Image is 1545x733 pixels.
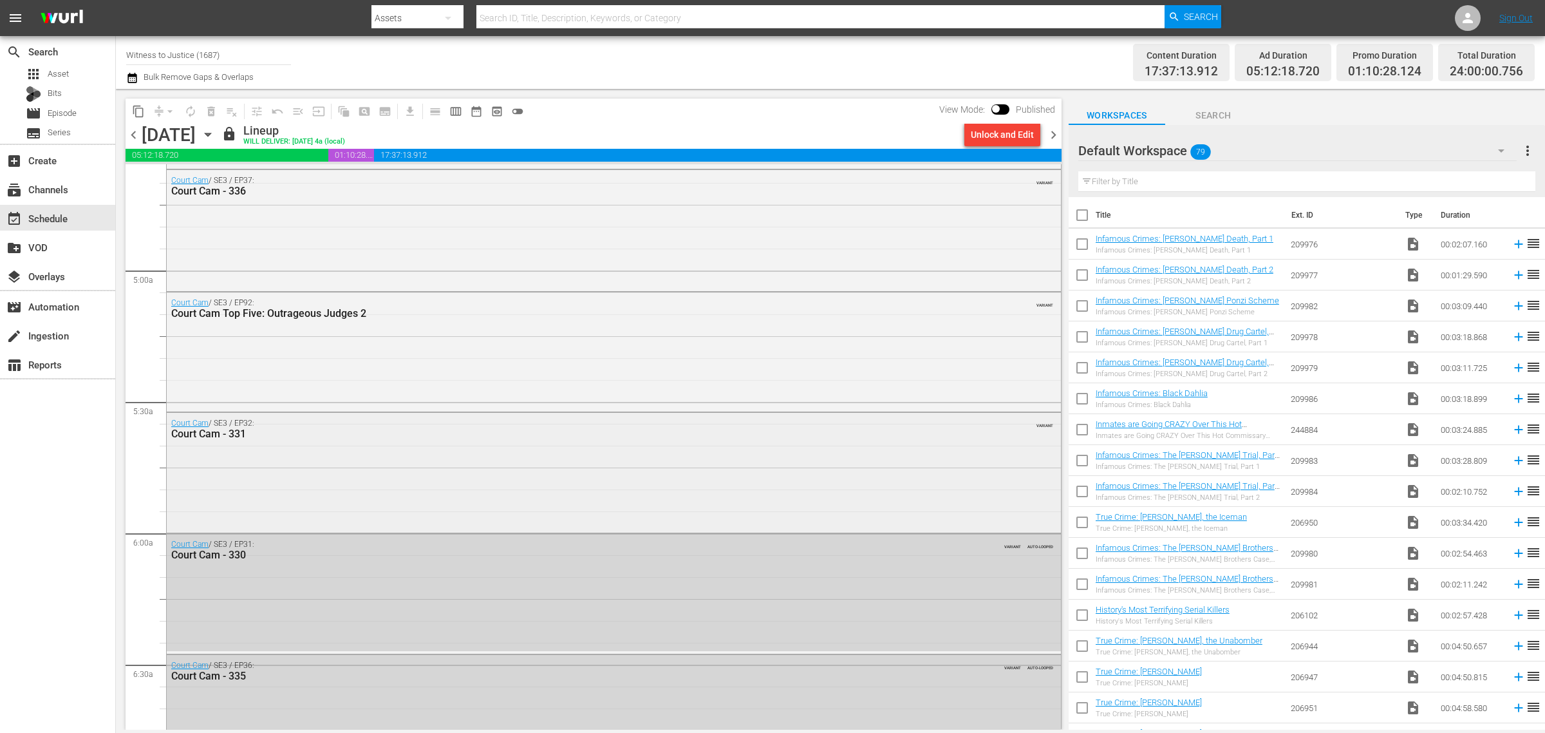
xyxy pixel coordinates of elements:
span: Video [1405,576,1421,592]
td: 00:03:11.725 [1436,352,1506,383]
span: View Backup [487,101,507,122]
a: Sign Out [1499,13,1533,23]
span: Video [1405,607,1421,623]
div: Infamous Crimes: The [PERSON_NAME] Trial, Part 2 [1096,493,1280,502]
td: 209981 [1286,569,1400,600]
div: True Crime: [PERSON_NAME] [1096,679,1202,687]
button: Unlock and Edit [964,123,1040,146]
td: 00:03:28.809 [1436,445,1506,476]
a: Infamous Crimes: [PERSON_NAME] Drug Cartel, Part 2 [1096,357,1274,377]
span: Schedule [6,211,22,227]
span: Refresh All Search Blocks [329,99,354,124]
span: AUTO-LOOPED [1027,538,1053,549]
span: reorder [1526,638,1541,653]
span: Video [1405,422,1421,437]
span: Week Calendar View [445,101,466,122]
div: / SE3 / EP31: [171,540,984,561]
span: Channels [6,182,22,198]
svg: Add to Schedule [1512,484,1526,499]
span: 17:37:13.912 [1145,64,1218,79]
span: reorder [1526,576,1541,591]
span: Ingestion [6,328,22,344]
svg: Add to Schedule [1512,701,1526,715]
td: 209982 [1286,290,1400,321]
span: VARIANT [1036,417,1053,428]
span: 17:37:13.912 [374,149,1061,162]
td: 209978 [1286,321,1400,352]
span: 24 hours Lineup View is OFF [507,101,528,122]
span: chevron_right [1045,127,1062,143]
a: History's Most Terrifying Serial Killers [1096,605,1230,614]
div: True Crime: [PERSON_NAME], the Unabomber [1096,648,1262,656]
td: 00:04:50.657 [1436,631,1506,662]
span: VARIANT [1036,175,1053,185]
a: Infamous Crimes: [PERSON_NAME] Death, Part 1 [1096,234,1273,243]
td: 00:02:10.752 [1436,476,1506,507]
span: Video [1405,669,1421,685]
td: 00:02:07.160 [1436,229,1506,260]
span: reorder [1526,483,1541,499]
span: chevron_left [126,127,142,143]
td: 00:04:50.815 [1436,662,1506,692]
span: Select an event to delete [201,101,221,122]
td: 244884 [1286,414,1400,445]
div: Infamous Crimes: Black Dahlia [1096,401,1208,409]
a: True Crime: [PERSON_NAME] [1096,698,1202,707]
div: / SE3 / EP92: [171,298,984,319]
a: Infamous Crimes: [PERSON_NAME] Death, Part 2 [1096,265,1273,274]
div: History's Most Terrifying Serial Killers [1096,617,1230,625]
span: 05:12:18.720 [1246,64,1320,79]
svg: Add to Schedule [1512,608,1526,622]
span: Bits [48,87,62,100]
td: 209986 [1286,383,1400,414]
td: 209977 [1286,260,1400,290]
div: Unlock and Edit [971,123,1034,146]
span: Workspaces [1069,108,1165,124]
span: reorder [1526,452,1541,468]
span: Reports [6,357,22,373]
span: lock [221,126,237,142]
svg: Add to Schedule [1512,577,1526,591]
th: Duration [1433,197,1510,233]
span: reorder [1526,545,1541,560]
span: 05:12:18.720 [126,149,328,162]
a: Court Cam [171,661,209,670]
svg: Add to Schedule [1512,670,1526,684]
span: Month Calendar View [466,101,487,122]
span: reorder [1526,390,1541,406]
span: reorder [1526,514,1541,529]
div: WILL DELIVER: [DATE] 4a (local) [243,138,345,146]
td: 00:03:09.440 [1436,290,1506,321]
span: Video [1405,453,1421,468]
span: Episode [26,106,41,121]
span: reorder [1526,607,1541,622]
td: 206951 [1286,692,1400,723]
span: Bulk Remove Gaps & Overlaps [142,72,254,82]
div: / SE3 / EP37: [171,176,984,197]
td: 209979 [1286,352,1400,383]
div: Court Cam - 331 [171,428,984,440]
span: 01:10:28.124 [1348,64,1421,79]
span: VARIANT [1036,297,1053,307]
span: Fill episodes with ad slates [288,101,308,122]
a: Infamous Crimes: [PERSON_NAME] Drug Cartel, Part 1 [1096,327,1274,346]
a: True Crime: [PERSON_NAME], the Unabomber [1096,636,1262,645]
img: ans4CAIJ8jUAAAAAAAAAAAAAAAAAAAAAAAAgQb4GAAAAAAAAAAAAAAAAAAAAAAAAJMjXAAAAAAAAAAAAAAAAAAAAAAAAgAT5G... [31,3,93,33]
span: subtitles [26,126,41,141]
svg: Add to Schedule [1512,639,1526,653]
svg: Add to Schedule [1512,268,1526,282]
span: Remove Gaps & Overlaps [149,101,180,122]
a: Infamous Crimes: [PERSON_NAME] Ponzi Scheme [1096,296,1279,305]
span: 01:10:28.124 [328,149,374,162]
td: 00:02:11.242 [1436,569,1506,600]
td: 209984 [1286,476,1400,507]
div: Inmates are Going CRAZY Over This Hot Commissary Commodity [1096,432,1280,440]
span: Copy Lineup [128,101,149,122]
span: Asset [26,66,41,82]
span: Video [1405,329,1421,345]
td: 206950 [1286,507,1400,538]
span: Video [1405,484,1421,499]
td: 00:02:57.428 [1436,600,1506,631]
span: Video [1405,360,1421,376]
td: 00:03:24.885 [1436,414,1506,445]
